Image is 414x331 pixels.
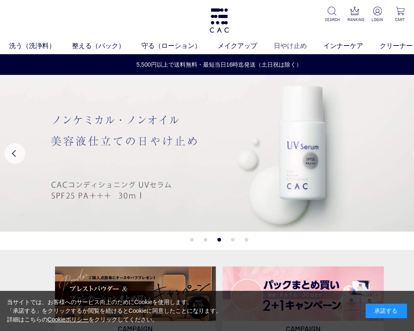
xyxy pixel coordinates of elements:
[370,17,385,23] p: LOGIN
[223,266,384,321] img: パックキャンペーン2+1
[7,298,222,324] div: 当サイトでは、お客様へのサービス向上のためにCookieを使用します。 「承諾する」をクリックするか閲覧を続けるとCookieに同意したことになります。 詳細はこちらの をクリックしてください。
[274,41,323,51] a: 日やけ止め
[370,7,385,23] a: LOGIN
[72,41,141,51] a: 整える（パック）
[347,7,362,23] a: RANKING
[231,238,235,242] button: 4 of 5
[245,238,249,242] button: 5 of 5
[48,316,89,323] a: Cookieポリシー
[366,304,407,318] div: 承諾する
[393,17,407,23] p: CART
[190,238,194,242] button: 1 of 5
[347,17,362,23] p: RANKING
[204,238,208,242] button: 2 of 5
[325,17,339,23] p: SEARCH
[218,238,221,242] button: 3 of 5
[141,41,218,51] a: 守る（ローション）
[218,41,274,51] a: メイクアップ
[208,8,230,33] img: logo
[5,143,25,164] button: Previous
[323,41,380,51] a: インナーケア
[393,7,407,23] a: CART
[9,41,72,51] a: 洗う（洗浄料）
[55,266,216,321] img: ベースメイクキャンペーン
[325,7,339,23] a: SEARCH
